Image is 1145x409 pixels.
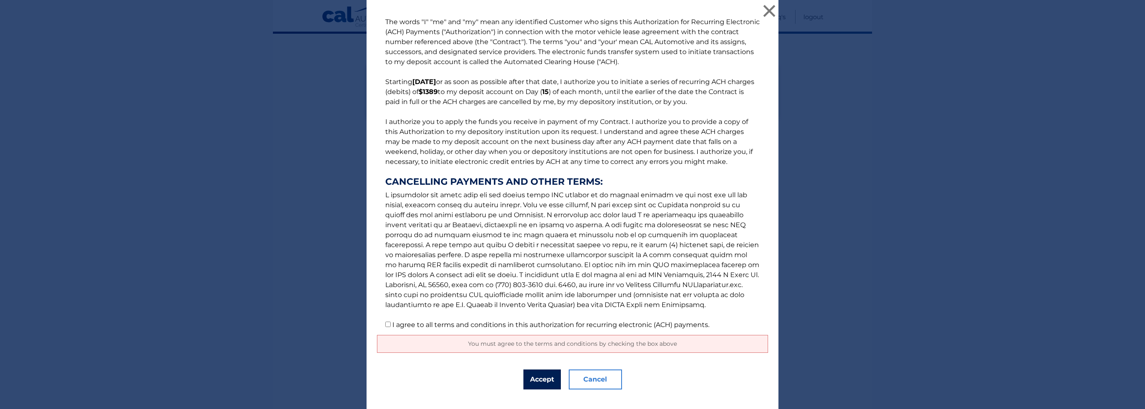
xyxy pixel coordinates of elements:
span: You must agree to the terms and conditions by checking the box above [468,340,677,347]
button: × [761,2,778,19]
b: $1389 [419,88,438,96]
p: The words "I" "me" and "my" mean any identified Customer who signs this Authorization for Recurri... [377,17,768,330]
b: [DATE] [412,78,436,86]
strong: CANCELLING PAYMENTS AND OTHER TERMS: [385,177,760,187]
button: Cancel [569,369,622,389]
label: I agree to all terms and conditions in this authorization for recurring electronic (ACH) payments. [392,321,709,329]
button: Accept [523,369,561,389]
b: 15 [542,88,549,96]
